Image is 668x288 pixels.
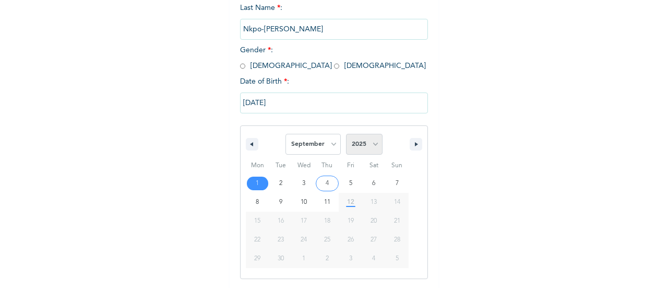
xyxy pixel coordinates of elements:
button: 16 [269,212,293,231]
span: 8 [256,193,259,212]
span: 22 [254,231,260,249]
button: 13 [362,193,386,212]
span: Fri [339,157,362,174]
span: 3 [302,174,305,193]
button: 15 [246,212,269,231]
span: 10 [301,193,307,212]
span: Mon [246,157,269,174]
span: 19 [348,212,354,231]
span: 5 [349,174,352,193]
button: 17 [292,212,316,231]
span: 20 [371,212,377,231]
button: 27 [362,231,386,249]
input: Enter your last name [240,19,428,40]
button: 28 [385,231,409,249]
span: 13 [371,193,377,212]
span: 2 [279,174,282,193]
button: 30 [269,249,293,268]
span: 24 [301,231,307,249]
span: 4 [326,174,329,193]
button: 4 [316,174,339,193]
span: 28 [394,231,400,249]
span: 18 [324,212,330,231]
span: 27 [371,231,377,249]
button: 11 [316,193,339,212]
span: 11 [324,193,330,212]
span: Last Name : [240,4,428,33]
button: 19 [339,212,362,231]
button: 14 [385,193,409,212]
span: 21 [394,212,400,231]
span: Wed [292,157,316,174]
span: 25 [324,231,330,249]
button: 2 [269,174,293,193]
span: 7 [396,174,399,193]
button: 20 [362,212,386,231]
span: 12 [347,193,354,212]
span: 29 [254,249,260,268]
button: 12 [339,193,362,212]
span: Tue [269,157,293,174]
button: 3 [292,174,316,193]
button: 10 [292,193,316,212]
span: 16 [278,212,284,231]
span: 23 [278,231,284,249]
button: 21 [385,212,409,231]
span: Sat [362,157,386,174]
button: 24 [292,231,316,249]
span: 15 [254,212,260,231]
span: Thu [316,157,339,174]
span: 1 [256,174,259,193]
span: 30 [278,249,284,268]
button: 6 [362,174,386,193]
span: 6 [372,174,375,193]
button: 25 [316,231,339,249]
span: Gender : [DEMOGRAPHIC_DATA] [DEMOGRAPHIC_DATA] [240,47,426,70]
button: 7 [385,174,409,193]
input: DD-MM-YYYY [240,93,428,113]
button: 29 [246,249,269,268]
span: Date of Birth : [240,76,289,87]
button: 1 [246,174,269,193]
span: 9 [279,193,282,212]
button: 9 [269,193,293,212]
span: Sun [385,157,409,174]
button: 26 [339,231,362,249]
span: 17 [301,212,307,231]
span: 14 [394,193,400,212]
button: 18 [316,212,339,231]
button: 5 [339,174,362,193]
button: 8 [246,193,269,212]
button: 23 [269,231,293,249]
button: 22 [246,231,269,249]
span: 26 [348,231,354,249]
